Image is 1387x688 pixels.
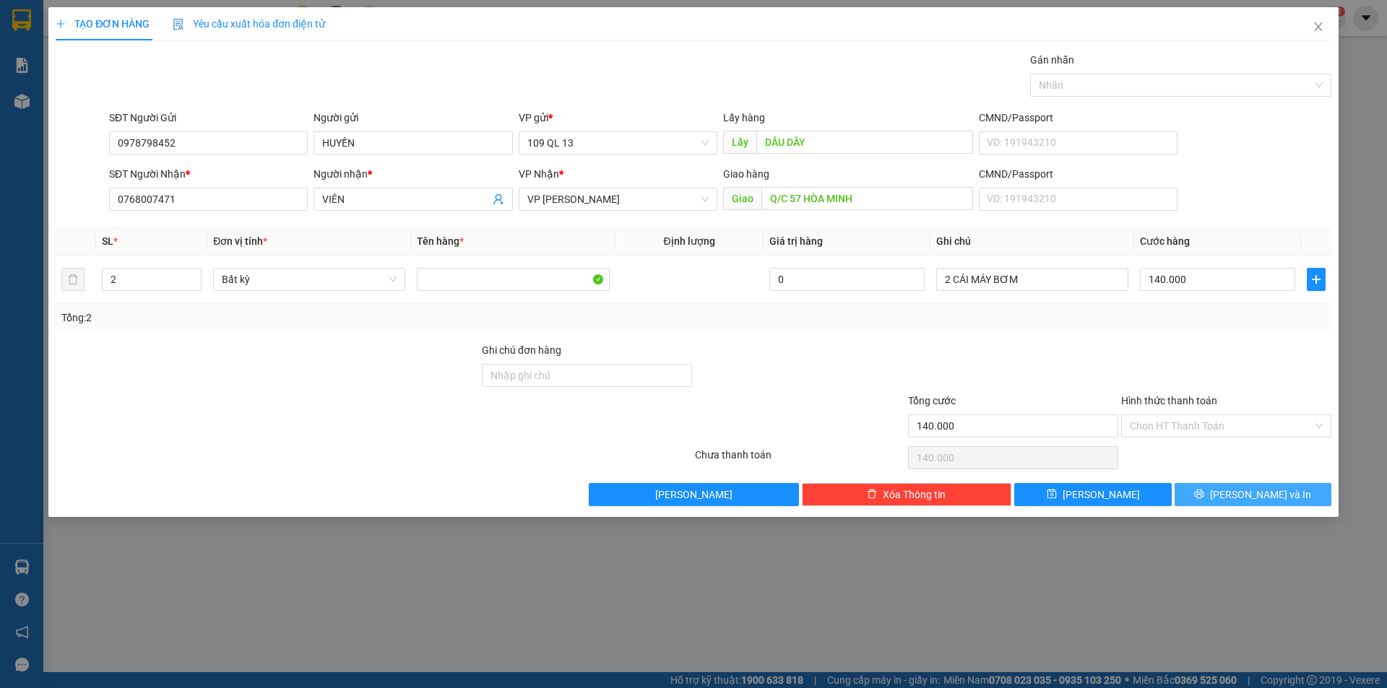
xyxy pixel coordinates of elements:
[655,487,733,502] span: [PERSON_NAME]
[936,268,1128,291] input: Ghi Chú
[1210,487,1311,502] span: [PERSON_NAME] và In
[589,483,799,506] button: [PERSON_NAME]
[61,268,85,291] button: delete
[56,18,150,30] span: TẠO ĐƠN HÀNG
[908,395,956,406] span: Tổng cước
[61,310,535,326] div: Tổng: 2
[723,168,769,180] span: Giao hàng
[1140,235,1190,247] span: Cước hàng
[1308,274,1325,285] span: plus
[493,193,504,205] span: user-add
[1175,483,1331,506] button: printer[PERSON_NAME] và In
[1298,7,1339,48] button: Close
[769,268,925,291] input: 0
[1030,54,1074,66] label: Gán nhãn
[222,269,397,290] span: Bất kỳ
[109,110,308,126] div: SĐT Người Gửi
[102,235,113,247] span: SL
[930,227,1134,256] th: Ghi chú
[314,166,512,182] div: Người nhận
[693,447,907,472] div: Chưa thanh toán
[1313,21,1324,32] span: close
[519,110,717,126] div: VP gửi
[56,19,66,29] span: plus
[173,18,325,30] span: Yêu cầu xuất hóa đơn điện tử
[482,344,561,356] label: Ghi chú đơn hàng
[1121,395,1217,406] label: Hình thức thanh toán
[867,489,877,500] span: delete
[723,112,765,123] span: Lấy hàng
[417,235,464,247] span: Tên hàng
[756,131,973,154] input: Dọc đường
[802,483,1012,506] button: deleteXóa Thông tin
[1047,489,1057,500] span: save
[723,131,756,154] span: Lấy
[527,188,709,210] span: VP Phan Rí
[482,364,692,387] input: Ghi chú đơn hàng
[173,19,184,30] img: icon
[769,235,823,247] span: Giá trị hàng
[761,187,973,210] input: Dọc đường
[1063,487,1140,502] span: [PERSON_NAME]
[1307,268,1326,291] button: plus
[519,168,559,180] span: VP Nhận
[979,166,1178,182] div: CMND/Passport
[314,110,512,126] div: Người gửi
[527,132,709,154] span: 109 QL 13
[883,487,946,502] span: Xóa Thông tin
[979,110,1178,126] div: CMND/Passport
[1014,483,1171,506] button: save[PERSON_NAME]
[723,187,761,210] span: Giao
[109,166,308,182] div: SĐT Người Nhận
[664,235,715,247] span: Định lượng
[1194,489,1204,500] span: printer
[417,268,609,291] input: VD: Bàn, Ghế
[213,235,267,247] span: Đơn vị tính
